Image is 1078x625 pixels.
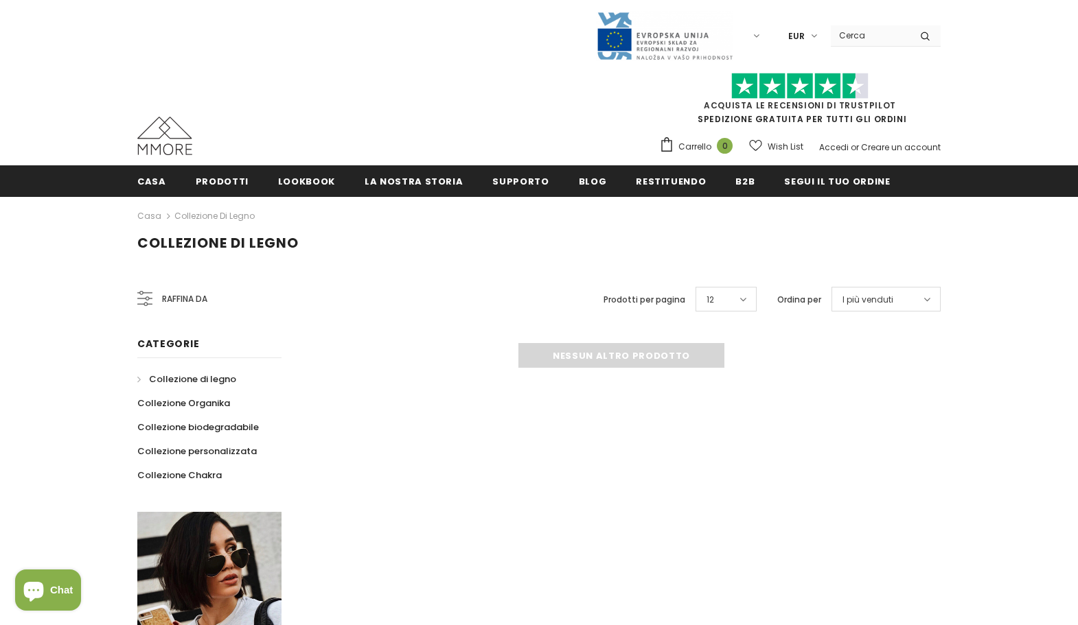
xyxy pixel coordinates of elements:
[659,137,739,157] a: Carrello 0
[137,415,259,439] a: Collezione biodegradabile
[278,175,335,188] span: Lookbook
[196,175,249,188] span: Prodotti
[137,397,230,410] span: Collezione Organika
[579,165,607,196] a: Blog
[149,373,236,386] span: Collezione di legno
[137,117,192,155] img: Casi MMORE
[842,293,893,307] span: I più venduti
[819,141,849,153] a: Accedi
[137,233,299,252] span: Collezione di legno
[137,421,259,434] span: Collezione biodegradabile
[365,165,463,196] a: La nostra storia
[704,99,896,111] a: Acquista le recensioni di TrustPilot
[731,73,869,99] img: Fidati di Pilot Stars
[137,445,257,458] span: Collezione personalizzata
[735,165,755,196] a: B2B
[137,175,166,188] span: Casa
[137,208,161,224] a: Casa
[735,175,755,188] span: B2B
[137,469,222,482] span: Collezione Chakra
[492,165,549,196] a: supporto
[784,175,890,188] span: Segui il tuo ordine
[784,165,890,196] a: Segui il tuo ordine
[174,210,255,222] a: Collezione di legno
[768,140,803,154] span: Wish List
[579,175,607,188] span: Blog
[636,175,706,188] span: Restituendo
[137,463,222,487] a: Collezione Chakra
[604,293,685,307] label: Prodotti per pagina
[831,25,910,45] input: Search Site
[717,138,733,154] span: 0
[137,391,230,415] a: Collezione Organika
[137,165,166,196] a: Casa
[777,293,821,307] label: Ordina per
[492,175,549,188] span: supporto
[659,79,941,125] span: SPEDIZIONE GRATUITA PER TUTTI GLI ORDINI
[365,175,463,188] span: La nostra storia
[707,293,714,307] span: 12
[636,165,706,196] a: Restituendo
[278,165,335,196] a: Lookbook
[678,140,711,154] span: Carrello
[137,439,257,463] a: Collezione personalizzata
[162,292,207,307] span: Raffina da
[11,569,85,614] inbox-online-store-chat: Shopify online store chat
[596,11,733,61] img: Javni Razpis
[861,141,941,153] a: Creare un account
[788,30,805,43] span: EUR
[596,30,733,41] a: Javni Razpis
[137,367,236,391] a: Collezione di legno
[137,337,199,351] span: Categorie
[851,141,859,153] span: or
[196,165,249,196] a: Prodotti
[749,134,803,158] a: Wish List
